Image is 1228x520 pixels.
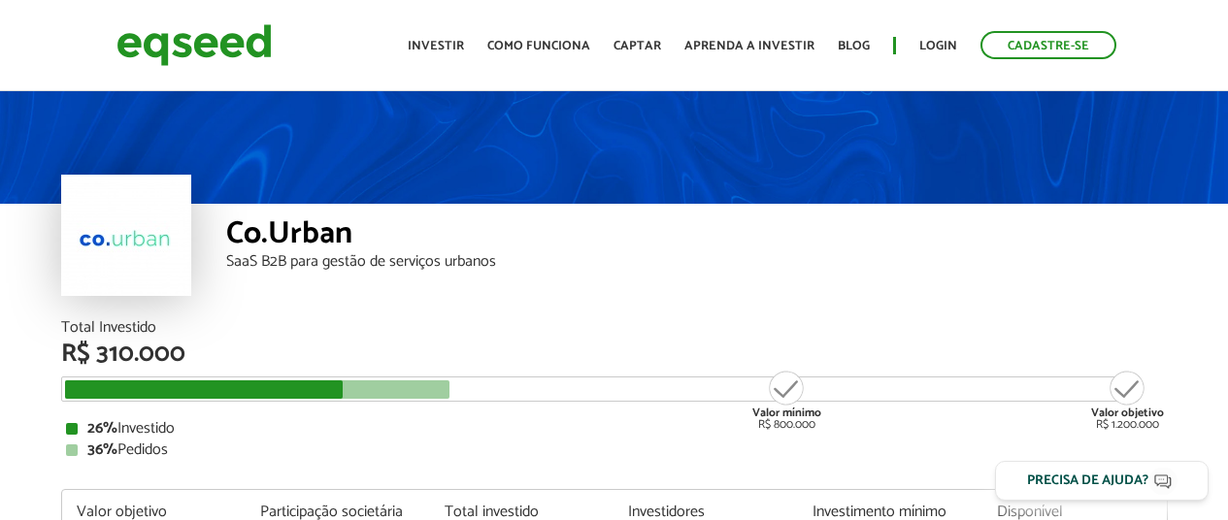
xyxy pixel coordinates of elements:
[61,341,1168,367] div: R$ 310.000
[487,40,590,52] a: Como funciona
[87,415,117,441] strong: 26%
[684,40,814,52] a: Aprenda a investir
[752,404,821,422] strong: Valor mínimo
[87,437,117,463] strong: 36%
[1091,404,1164,422] strong: Valor objetivo
[997,504,1152,520] div: Disponível
[628,504,783,520] div: Investidores
[116,19,272,71] img: EqSeed
[445,504,600,520] div: Total investido
[226,254,1168,270] div: SaaS B2B para gestão de serviços urbanos
[260,504,415,520] div: Participação societária
[838,40,870,52] a: Blog
[750,369,823,431] div: R$ 800.000
[919,40,957,52] a: Login
[77,504,232,520] div: Valor objetivo
[980,31,1116,59] a: Cadastre-se
[226,218,1168,254] div: Co.Urban
[408,40,464,52] a: Investir
[1091,369,1164,431] div: R$ 1.200.000
[813,504,968,520] div: Investimento mínimo
[61,320,1168,336] div: Total Investido
[66,421,1163,437] div: Investido
[66,442,1163,458] div: Pedidos
[614,40,661,52] a: Captar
